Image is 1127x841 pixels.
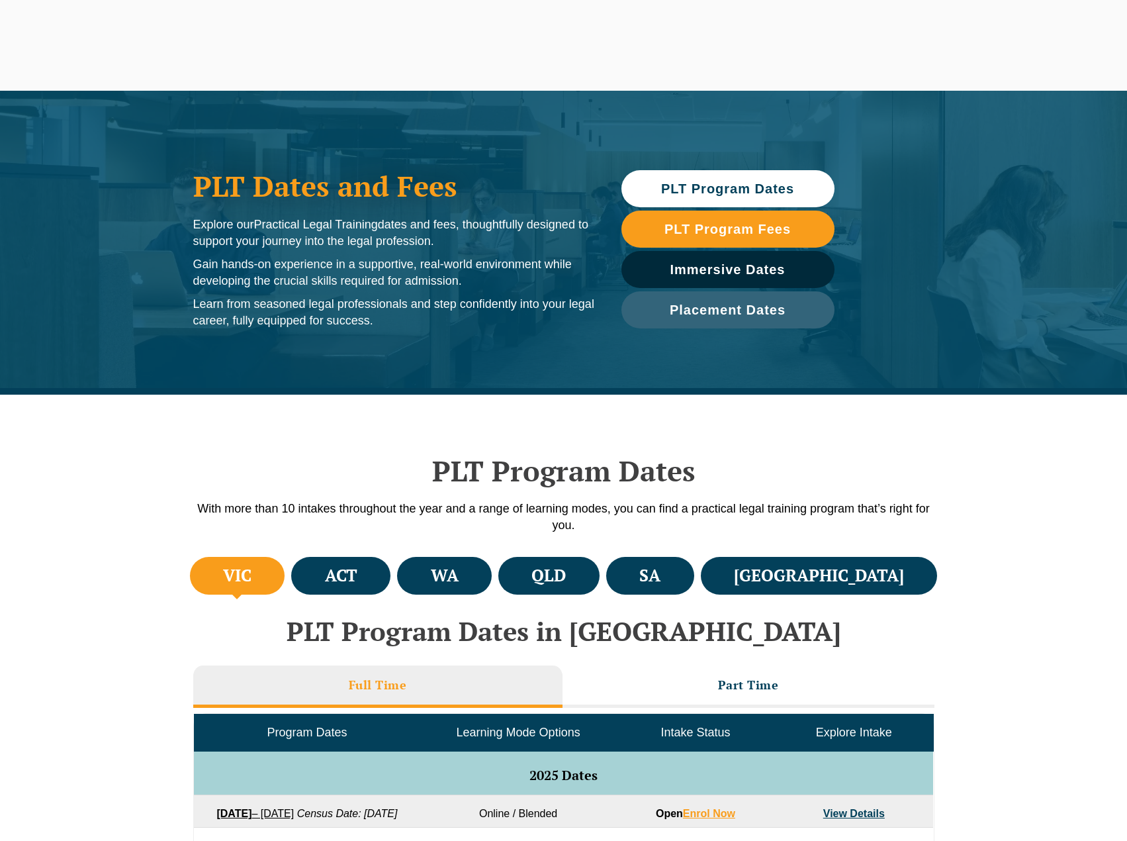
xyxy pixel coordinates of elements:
[823,808,885,819] a: View Details
[621,211,834,248] a: PLT Program Fees
[690,34,805,91] a: Traineeship Workshops
[621,291,834,328] a: Placement Dates
[193,170,595,203] h1: PLT Dates and Fees
[676,7,756,21] a: Book CPD Programs
[895,7,950,21] a: 1300 039 031
[30,15,176,77] a: [PERSON_NAME] Centre for Law
[621,251,834,288] a: Immersive Dates
[193,217,595,250] p: Explore our dates and fees, thoughtfully designed to support your journey into the legal profession.
[187,617,941,646] h2: PLT Program Dates in [GEOGRAPHIC_DATA]
[216,808,294,819] a: [DATE]– [DATE]
[670,263,786,276] span: Immersive Dates
[254,218,378,231] span: Practical Legal Training
[353,34,469,91] a: Practical Legal Training
[923,34,989,91] a: Venue Hire
[718,677,779,693] h3: Part Time
[816,726,892,739] span: Explore Intake
[468,34,549,91] a: CPD Programs
[621,170,834,207] a: PLT Program Dates
[661,182,794,195] span: PLT Program Dates
[656,808,735,819] strong: Open
[529,766,598,784] span: 2025 Dates
[734,565,904,587] h4: [GEOGRAPHIC_DATA]
[223,565,251,587] h4: VIC
[1046,34,1097,91] a: Contact
[670,303,786,317] span: Placement Dates
[216,808,251,819] strong: [DATE]
[325,565,357,587] h4: ACT
[805,34,923,91] a: Medicare Billing Course
[549,34,690,91] a: Practice Management Course
[187,454,941,487] h2: PLT Program Dates
[639,565,660,587] h4: SA
[187,501,941,534] p: With more than 10 intakes throughout the year and a range of learning modes, you can find a pract...
[349,677,407,693] h3: Full Time
[531,565,566,587] h4: QLD
[420,795,616,828] td: Online / Blended
[431,565,459,587] h4: WA
[267,726,347,739] span: Program Dates
[664,223,791,236] span: PLT Program Fees
[776,7,869,21] a: Pre-Recorded Webcasts
[193,296,595,329] p: Learn from seasoned legal professionals and step confidently into your legal career, fully equipp...
[193,256,595,289] p: Gain hands-on experience in a supportive, real-world environment while developing the crucial ski...
[899,9,947,19] span: 1300 039 031
[660,726,730,739] span: Intake Status
[683,808,735,819] a: Enrol Now
[297,808,398,819] em: Census Date: [DATE]
[989,34,1046,91] a: About Us
[586,7,662,21] a: PLT Learning Portal
[457,726,580,739] span: Learning Mode Options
